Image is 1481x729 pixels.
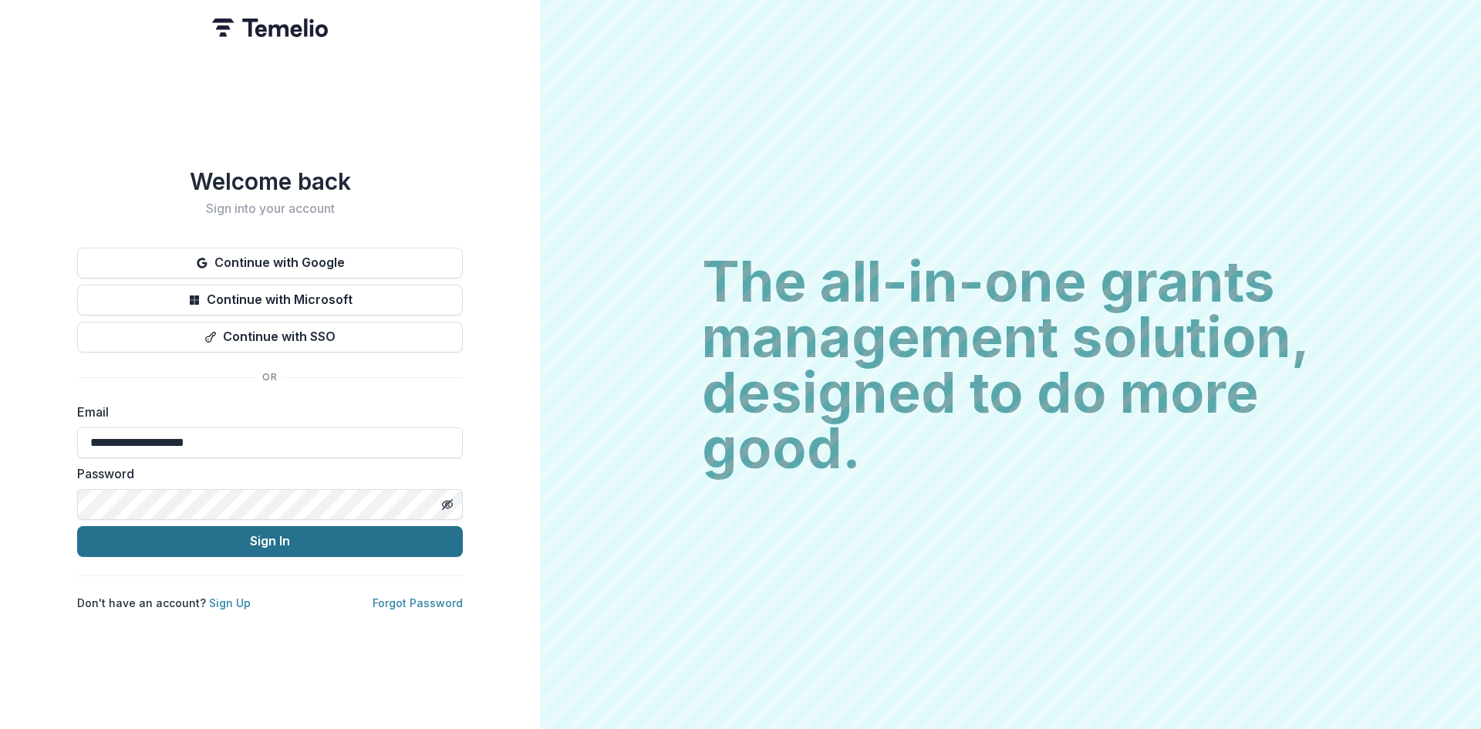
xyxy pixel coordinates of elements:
p: Don't have an account? [77,595,251,611]
h1: Welcome back [77,167,463,195]
label: Email [77,403,454,421]
button: Continue with Microsoft [77,285,463,316]
button: Continue with SSO [77,322,463,353]
button: Sign In [77,526,463,557]
h2: Sign into your account [77,201,463,216]
button: Toggle password visibility [435,492,460,517]
label: Password [77,464,454,483]
a: Sign Up [209,596,251,609]
button: Continue with Google [77,248,463,278]
a: Forgot Password [373,596,463,609]
img: Temelio [212,19,328,37]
